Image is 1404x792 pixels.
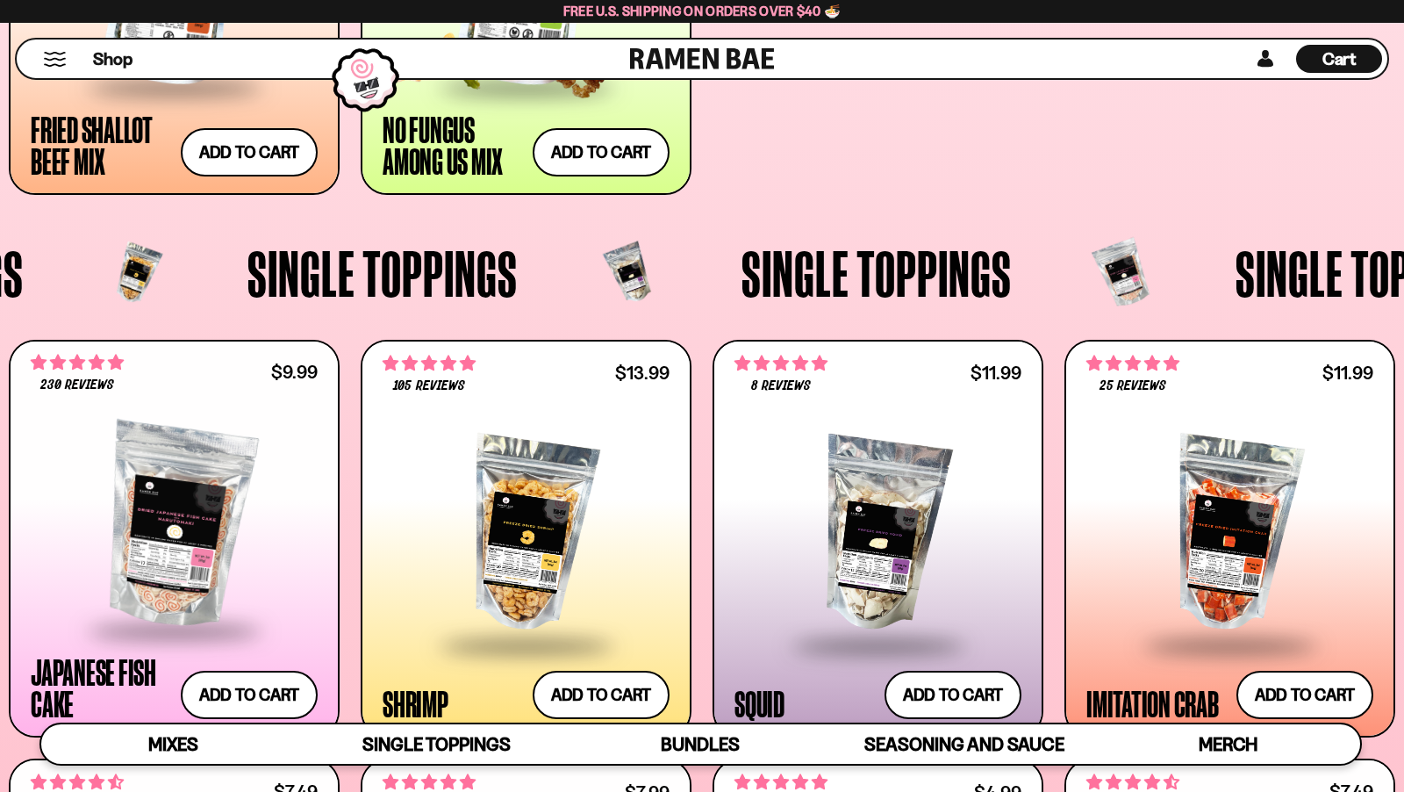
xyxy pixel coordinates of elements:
a: 4.75 stars 8 reviews $11.99 Squid Add to cart [713,340,1043,738]
span: Merch [1199,733,1257,755]
a: Merch [1096,724,1360,764]
a: 4.90 stars 105 reviews $13.99 Shrimp Add to cart [361,340,691,738]
button: Add to cart [885,671,1021,719]
span: Single Toppings [362,733,511,755]
a: Seasoning and Sauce [833,724,1097,764]
div: Squid [734,688,784,719]
a: Single Toppings [305,724,569,764]
button: Add to cart [181,128,318,176]
div: Fried Shallot Beef Mix [31,113,172,176]
div: $13.99 [615,364,670,381]
div: Imitation Crab [1086,688,1219,719]
div: $11.99 [971,364,1021,381]
span: 105 reviews [393,379,464,393]
button: Add to cart [1236,671,1373,719]
span: Single Toppings [741,241,1012,306]
span: 230 reviews [40,378,114,392]
a: 4.88 stars 25 reviews $11.99 Imitation Crab Add to cart [1064,340,1395,738]
span: 8 reviews [751,379,811,393]
a: 4.77 stars 230 reviews $9.99 Japanese Fish Cake Add to cart [9,340,340,738]
span: Bundles [661,733,740,755]
span: 4.77 stars [31,351,124,374]
span: Single Toppings [247,241,518,306]
span: Mixes [148,733,198,755]
button: Add to cart [533,671,670,719]
div: Cart [1296,40,1382,78]
span: 4.75 stars [734,352,827,375]
span: Free U.S. Shipping on Orders over $40 🍜 [563,3,842,19]
a: Mixes [41,724,305,764]
div: $9.99 [271,364,318,380]
div: $11.99 [1322,364,1373,381]
div: No Fungus Among Us Mix [383,113,524,176]
a: Bundles [569,724,833,764]
a: Shop [93,45,133,73]
span: 4.90 stars [383,352,476,375]
span: 25 reviews [1100,379,1166,393]
button: Mobile Menu Trigger [43,52,67,67]
span: Shop [93,47,133,71]
span: Seasoning and Sauce [864,733,1064,755]
div: Shrimp [383,688,448,719]
button: Add to cart [181,671,318,719]
div: Japanese Fish Cake [31,656,172,719]
span: Cart [1322,48,1357,69]
button: Add to cart [533,128,670,176]
span: 4.88 stars [1086,352,1179,375]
